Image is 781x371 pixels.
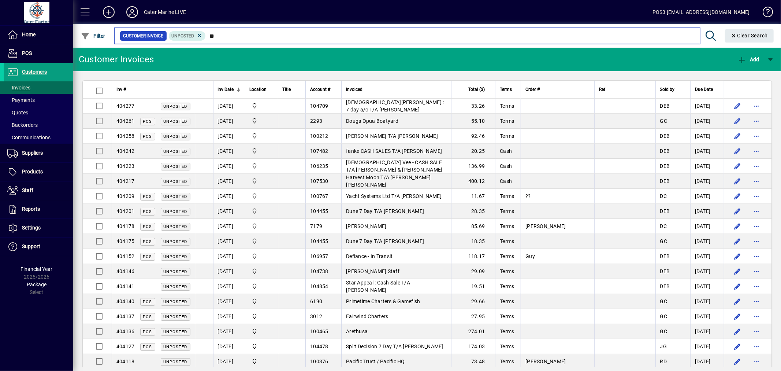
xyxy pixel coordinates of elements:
td: [DATE] [690,144,724,159]
span: 404175 [116,238,135,244]
td: [DATE] [690,324,724,339]
a: Invoices [4,81,73,94]
span: Split Decision 7 Day T/A [PERSON_NAME] [346,344,443,349]
td: [DATE] [213,219,245,234]
td: 11.67 [451,189,495,204]
button: Add [736,53,761,66]
span: Support [22,243,40,249]
td: [DATE] [690,309,724,324]
span: Defiance - In Transit [346,253,393,259]
button: More options [751,130,762,142]
span: Dune 7 Day T/A [PERSON_NAME] [346,208,424,214]
td: [DATE] [213,189,245,204]
span: Unposted [172,33,194,38]
button: More options [751,295,762,307]
span: Cash [500,148,512,154]
button: Edit [732,265,743,277]
div: Due Date [695,85,719,93]
span: POS [143,330,152,334]
span: Unposted [164,315,187,319]
span: Products [22,169,43,175]
div: Title [283,85,301,93]
span: 100212 [310,133,328,139]
td: [DATE] [690,354,724,369]
div: Order # [525,85,590,93]
span: Terms [500,133,514,139]
span: Cater Marine [250,147,274,155]
button: Edit [732,175,743,187]
div: Invoiced [346,85,447,93]
td: 27.95 [451,309,495,324]
span: DEB [660,283,670,289]
span: Cash [500,163,512,169]
span: 404127 [116,344,135,349]
a: Suppliers [4,144,73,162]
span: 100767 [310,193,328,199]
td: [DATE] [213,174,245,189]
button: Edit [732,235,743,247]
span: DEB [660,148,670,154]
span: GC [660,298,667,304]
span: Dougs Opua Boatyard [346,118,398,124]
span: Unposted [164,345,187,349]
span: Terms [500,253,514,259]
div: Sold by [660,85,686,93]
td: [DATE] [213,354,245,369]
span: Unposted [164,330,187,334]
span: Cater Marine [250,312,274,320]
span: Terms [500,118,514,124]
span: [PERSON_NAME] [346,223,386,229]
button: More options [751,175,762,187]
span: Quotes [7,110,28,115]
td: [DATE] [213,159,245,174]
span: 404140 [116,298,135,304]
td: [DATE] [690,219,724,234]
span: POS [143,194,152,199]
span: Terms [500,85,512,93]
span: 104854 [310,283,328,289]
span: 404137 [116,313,135,319]
td: 55.10 [451,114,495,129]
span: DEB [660,208,670,214]
span: 404258 [116,133,135,139]
span: Account # [310,85,330,93]
a: Backorders [4,119,73,131]
td: 174.03 [451,339,495,354]
span: [PERSON_NAME] Staff [346,268,399,274]
button: More options [751,100,762,112]
span: 404217 [116,178,135,184]
a: POS [4,44,73,63]
span: 100376 [310,359,328,364]
span: POS [143,254,152,259]
td: [DATE] [690,204,724,219]
span: DEB [660,268,670,274]
span: POS [143,300,152,304]
td: [DATE] [690,339,724,354]
span: Cater Marine [250,192,274,200]
td: [DATE] [213,279,245,294]
span: Terms [500,208,514,214]
span: Fairwind Charters [346,313,388,319]
span: 404242 [116,148,135,154]
button: Edit [732,295,743,307]
button: More options [751,220,762,232]
span: 106957 [310,253,328,259]
span: Inv # [116,85,126,93]
span: Unposted [164,269,187,274]
td: [DATE] [213,294,245,309]
td: [DATE] [690,129,724,144]
span: 404223 [116,163,135,169]
button: Edit [732,280,743,292]
span: Location [250,85,267,93]
span: Cash [500,178,512,184]
span: Terms [500,268,514,274]
span: Cater Marine [250,327,274,335]
span: DEB [660,253,670,259]
button: More options [751,205,762,217]
span: 404209 [116,193,135,199]
span: Cater Marine [250,117,274,125]
td: 85.69 [451,219,495,234]
td: [DATE] [213,144,245,159]
span: Dune 7 Day T/A [PERSON_NAME] [346,238,424,244]
a: Settings [4,219,73,237]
